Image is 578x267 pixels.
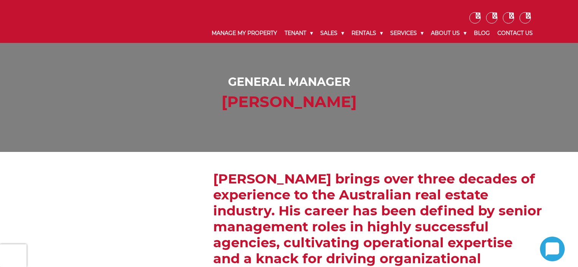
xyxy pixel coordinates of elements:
[348,24,386,43] a: Rentals
[386,24,427,43] a: Services
[470,24,494,43] a: Blog
[41,11,114,32] img: Noonan Real Estate Agency
[317,24,348,43] a: Sales
[43,93,535,111] h2: [PERSON_NAME]
[208,24,281,43] a: Manage My Property
[281,24,317,43] a: Tenant
[43,75,535,89] h1: General Manager
[427,24,470,43] a: About Us
[494,24,537,43] a: Contact Us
